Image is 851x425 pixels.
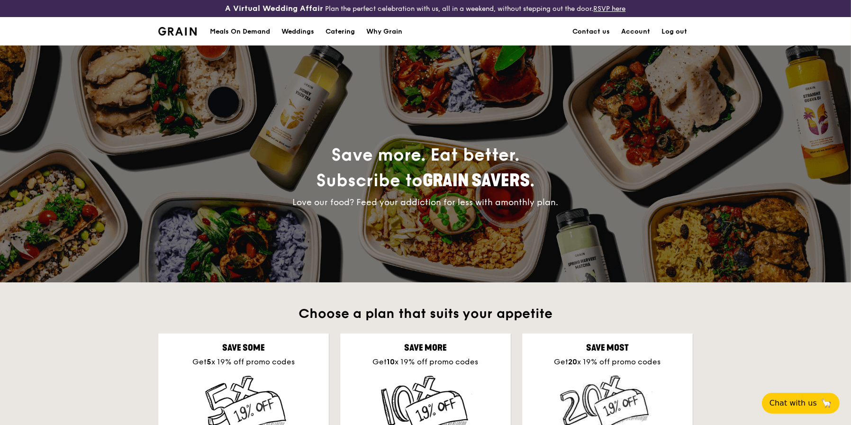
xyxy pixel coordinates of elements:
span: Save more. Eat better. [317,145,535,191]
a: GrainGrain [158,17,197,45]
span: Grain Savers [423,171,530,191]
a: Log out [656,18,693,46]
a: Weddings [276,18,320,46]
div: Meals On Demand [210,18,270,46]
a: RSVP here [594,5,626,13]
div: Plan the perfect celebration with us, all in a weekend, without stepping out the door. [153,4,698,13]
div: Weddings [281,18,314,46]
a: Catering [320,18,361,46]
div: Save some [166,341,321,354]
img: Grain [158,27,197,36]
div: Save most [530,341,685,354]
span: Choose a plan that suits your appetite [299,306,552,322]
span: monthly plan. [501,197,559,208]
div: Get x 19% off promo codes [348,356,503,368]
strong: 20 [569,357,578,366]
a: Account [616,18,656,46]
span: 🦙 [821,398,832,409]
div: Get x 19% off promo codes [166,356,321,368]
strong: 10 [387,357,395,366]
div: Why Grain [366,18,402,46]
h3: A Virtual Wedding Affair [226,4,324,13]
span: Chat with us [770,398,817,409]
div: Get x 19% off promo codes [530,356,685,368]
a: Contact us [567,18,616,46]
div: Save more [348,341,503,354]
span: Subscribe to . [317,171,535,191]
span: Love our food? Feed your addiction for less with a [293,197,559,208]
button: Chat with us🦙 [762,393,840,414]
a: Why Grain [361,18,408,46]
strong: 5 [207,357,211,366]
div: Catering [326,18,355,46]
